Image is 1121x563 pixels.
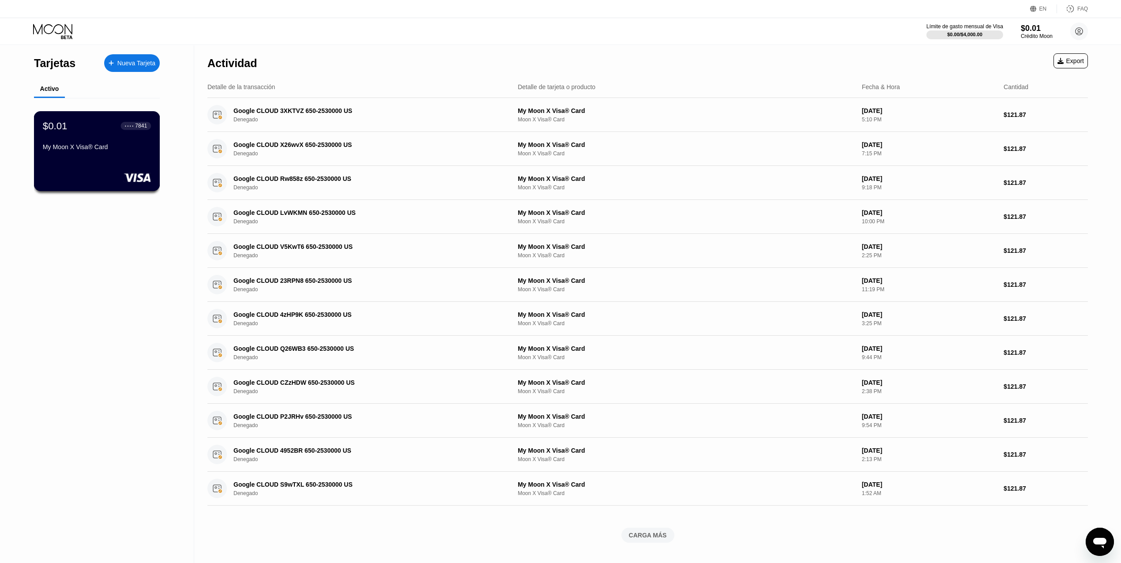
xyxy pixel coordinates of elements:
div: [DATE] [862,277,997,284]
div: Límite de gasto mensual de Visa$0.00/$4,000.00 [926,23,1003,39]
div: Denegado [233,218,506,225]
div: Límite de gasto mensual de Visa [926,23,1003,30]
div: Google CLOUD X26wvX 650-2530000 US [233,141,487,148]
iframe: Botón para iniciar la ventana de mensajería [1086,528,1114,556]
div: Detalle de tarjeta o producto [518,83,595,90]
div: Detalle de la transacción [207,83,275,90]
div: Moon X Visa® Card [518,456,855,462]
div: [DATE] [862,107,997,114]
div: Google CLOUD X26wvX 650-2530000 USDenegadoMy Moon X Visa® CardMoon X Visa® Card[DATE]7:15 PM$121.87 [207,132,1088,166]
div: My Moon X Visa® Card [518,481,855,488]
div: Google CLOUD Rw858z 650-2530000 USDenegadoMy Moon X Visa® CardMoon X Visa® Card[DATE]9:18 PM$121.87 [207,166,1088,200]
div: Google CLOUD 23RPN8 650-2530000 USDenegadoMy Moon X Visa® CardMoon X Visa® Card[DATE]11:19 PM$121.87 [207,268,1088,302]
div: Denegado [233,456,506,462]
div: Cantidad [1004,83,1028,90]
div: Moon X Visa® Card [518,388,855,394]
div: Denegado [233,252,506,259]
div: $121.87 [1004,145,1088,152]
div: FAQ [1077,6,1088,12]
div: My Moon X Visa® Card [518,447,855,454]
div: Moon X Visa® Card [518,320,855,327]
div: Moon X Visa® Card [518,116,855,123]
div: Google CLOUD Q26WB3 650-2530000 US [233,345,487,352]
div: 9:44 PM [862,354,997,360]
div: $0.01 [43,120,68,131]
div: Google CLOUD S9wTXL 650-2530000 US [233,481,487,488]
div: $121.87 [1004,247,1088,254]
div: Google CLOUD Q26WB3 650-2530000 USDenegadoMy Moon X Visa® CardMoon X Visa® Card[DATE]9:44 PM$121.87 [207,336,1088,370]
div: [DATE] [862,379,997,386]
div: Denegado [233,116,506,123]
div: Nueva Tarjeta [117,60,155,67]
div: $121.87 [1004,315,1088,322]
div: Google CLOUD 3XKTVZ 650-2530000 US [233,107,487,114]
div: 7:15 PM [862,150,997,157]
div: EN [1039,6,1047,12]
div: Google CLOUD 3XKTVZ 650-2530000 USDenegadoMy Moon X Visa® CardMoon X Visa® Card[DATE]5:10 PM$121.87 [207,98,1088,132]
div: Google CLOUD Rw858z 650-2530000 US [233,175,487,182]
div: $121.87 [1004,281,1088,288]
div: Crédito Moon [1021,33,1053,39]
div: My Moon X Visa® Card [518,175,855,182]
div: $121.87 [1004,349,1088,356]
div: Denegado [233,490,506,496]
div: ● ● ● ● [125,124,134,127]
div: 2:25 PM [862,252,997,259]
div: 9:54 PM [862,422,997,428]
div: Google CLOUD 4952BR 650-2530000 US [233,447,487,454]
div: $121.87 [1004,111,1088,118]
div: Google CLOUD LvWKMN 650-2530000 USDenegadoMy Moon X Visa® CardMoon X Visa® Card[DATE]10:00 PM$121.87 [207,200,1088,234]
div: $0.01● ● ● ●7841My Moon X Visa® Card [34,112,159,191]
div: FAQ [1057,4,1088,13]
div: [DATE] [862,243,997,250]
div: $0.01 [1021,24,1053,33]
div: Google CLOUD 4952BR 650-2530000 USDenegadoMy Moon X Visa® CardMoon X Visa® Card[DATE]2:13 PM$121.87 [207,438,1088,472]
div: My Moon X Visa® Card [518,345,855,352]
div: Moon X Visa® Card [518,422,855,428]
div: $121.87 [1004,383,1088,390]
div: Denegado [233,150,506,157]
div: $121.87 [1004,179,1088,186]
div: My Moon X Visa® Card [518,413,855,420]
div: $121.87 [1004,417,1088,424]
div: Google CLOUD 23RPN8 650-2530000 US [233,277,487,284]
div: EN [1030,4,1057,13]
div: Google CLOUD LvWKMN 650-2530000 US [233,209,487,216]
div: Activo [40,85,59,92]
div: Google CLOUD 4zHP9K 650-2530000 USDenegadoMy Moon X Visa® CardMoon X Visa® Card[DATE]3:25 PM$121.87 [207,302,1088,336]
div: 7841 [135,123,147,129]
div: [DATE] [862,311,997,318]
div: $0.00 / $4,000.00 [947,32,982,37]
div: 11:19 PM [862,286,997,293]
div: Denegado [233,354,506,360]
div: [DATE] [862,345,997,352]
div: 5:10 PM [862,116,997,123]
div: $0.01Crédito Moon [1021,24,1053,39]
div: Nueva Tarjeta [104,54,160,72]
div: Moon X Visa® Card [518,286,855,293]
div: My Moon X Visa® Card [518,107,855,114]
div: Moon X Visa® Card [518,218,855,225]
div: My Moon X Visa® Card [518,379,855,386]
div: $121.87 [1004,485,1088,492]
div: [DATE] [862,209,997,216]
div: Google CLOUD 4zHP9K 650-2530000 US [233,311,487,318]
div: 2:38 PM [862,388,997,394]
div: 3:25 PM [862,320,997,327]
div: 10:00 PM [862,218,997,225]
div: Denegado [233,320,506,327]
div: Moon X Visa® Card [518,150,855,157]
div: CARGA MÁS [207,528,1088,543]
div: Denegado [233,286,506,293]
div: Google CLOUD CZzHDW 650-2530000 USDenegadoMy Moon X Visa® CardMoon X Visa® Card[DATE]2:38 PM$121.87 [207,370,1088,404]
div: $121.87 [1004,451,1088,458]
div: Denegado [233,422,506,428]
div: Denegado [233,184,506,191]
div: Google CLOUD V5KwT6 650-2530000 USDenegadoMy Moon X Visa® CardMoon X Visa® Card[DATE]2:25 PM$121.87 [207,234,1088,268]
div: Moon X Visa® Card [518,490,855,496]
div: [DATE] [862,141,997,148]
div: My Moon X Visa® Card [518,243,855,250]
div: CARGA MÁS [629,531,667,539]
div: My Moon X Visa® Card [518,141,855,148]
